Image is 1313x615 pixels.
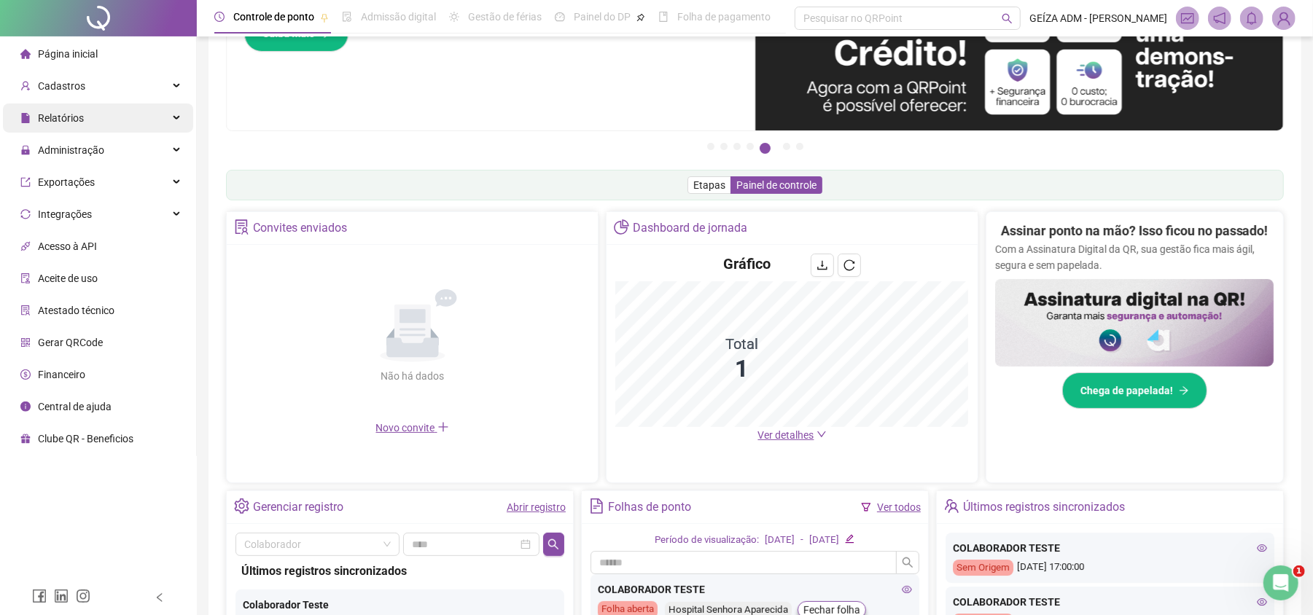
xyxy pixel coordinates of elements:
span: pushpin [320,13,329,22]
span: Novo convite [376,422,449,434]
span: Controle de ponto [233,11,314,23]
a: Abrir registro [507,501,566,513]
span: qrcode [20,337,31,348]
span: sync [20,209,31,219]
img: banner%2F02c71560-61a6-44d4-94b9-c8ab97240462.png [995,279,1274,367]
span: Painel de controle [736,179,817,191]
div: Não há dados [346,368,480,384]
span: eye [1257,543,1267,553]
span: Relatórios [38,112,84,124]
span: home [20,49,31,59]
div: Folhas de ponto [608,495,691,520]
span: pie-chart [614,219,629,235]
img: 29244 [1273,7,1295,29]
span: Ver detalhes [758,429,814,441]
span: file-done [342,12,352,22]
span: fund [1181,12,1194,25]
a: Ver todos [877,501,921,513]
div: Dashboard de jornada [633,216,747,240]
div: Últimos registros sincronizados [963,495,1125,520]
span: bell [1245,12,1258,25]
span: arrow-right [1179,385,1189,396]
button: 3 [733,143,741,150]
span: Painel do DP [574,11,631,23]
div: [DATE] 17:00:00 [953,560,1267,576]
span: down [817,429,827,439]
div: Período de visualização: [655,533,759,548]
span: left [155,592,165,603]
span: Folha de pagamento [677,11,771,23]
span: clock-circle [214,12,225,22]
span: pushpin [636,13,645,22]
span: export [20,177,31,187]
span: download [817,259,828,271]
span: facebook [32,589,47,603]
div: COLABORADOR TESTE [953,540,1267,556]
span: Central de ajuda [38,401,112,412]
span: Financeiro [38,369,85,380]
span: Aceite de uso [38,273,98,284]
span: eye [902,584,912,595]
span: file [20,113,31,123]
span: solution [20,305,31,316]
button: 6 [783,143,790,150]
span: gift [20,434,31,444]
span: filter [861,502,871,512]
span: search [902,557,913,568]
div: Sem Origem [953,560,1013,576]
span: Clube QR - Beneficios [38,433,133,444]
span: Atestado técnico [38,305,114,316]
div: COLABORADOR TESTE [598,581,912,598]
span: Chega de papelada! [1080,383,1173,399]
span: user-add [20,81,31,91]
div: Gerenciar registro [253,495,343,520]
span: notification [1213,12,1226,25]
div: Colaborador Teste [243,597,557,613]
button: 2 [720,143,728,150]
span: file-text [589,498,604,514]
span: api [20,241,31,251]
span: plus [437,421,449,433]
span: Administração [38,144,104,156]
span: dollar [20,369,31,380]
span: Etapas [693,179,725,191]
span: edit [845,534,854,544]
span: sun [449,12,459,22]
span: Gestão de férias [468,11,542,23]
span: search [1002,13,1013,24]
span: eye [1257,597,1267,607]
div: [DATE] [765,533,795,548]
span: team [944,498,959,514]
span: Integrações [38,208,92,220]
button: Chega de papelada! [1062,372,1207,409]
span: reload [843,259,855,271]
span: info-circle [20,401,31,412]
span: dashboard [555,12,565,22]
p: Com a Assinatura Digital da QR, sua gestão fica mais ágil, segura e sem papelada. [995,241,1274,273]
button: 4 [747,143,754,150]
span: 1 [1293,565,1305,577]
h2: Assinar ponto na mão? Isso ficou no passado! [1001,221,1269,241]
div: [DATE] [809,533,839,548]
div: - [800,533,803,548]
div: Convites enviados [253,216,347,240]
span: GEÍZA ADM - [PERSON_NAME] [1029,10,1167,26]
button: 5 [760,143,771,154]
button: 1 [707,143,714,150]
span: lock [20,145,31,155]
span: search [548,538,559,550]
iframe: Intercom live chat [1263,565,1298,600]
a: Ver detalhes down [758,429,827,441]
h4: Gráfico [723,254,771,274]
span: Exportações [38,176,95,188]
span: Admissão digital [361,11,436,23]
div: Últimos registros sincronizados [241,562,558,580]
span: audit [20,273,31,283]
div: COLABORADOR TESTE [953,594,1267,610]
span: setting [234,498,249,514]
span: Acesso à API [38,240,97,252]
span: Página inicial [38,48,98,60]
button: 7 [796,143,803,150]
span: Gerar QRCode [38,337,103,348]
span: linkedin [54,589,69,603]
